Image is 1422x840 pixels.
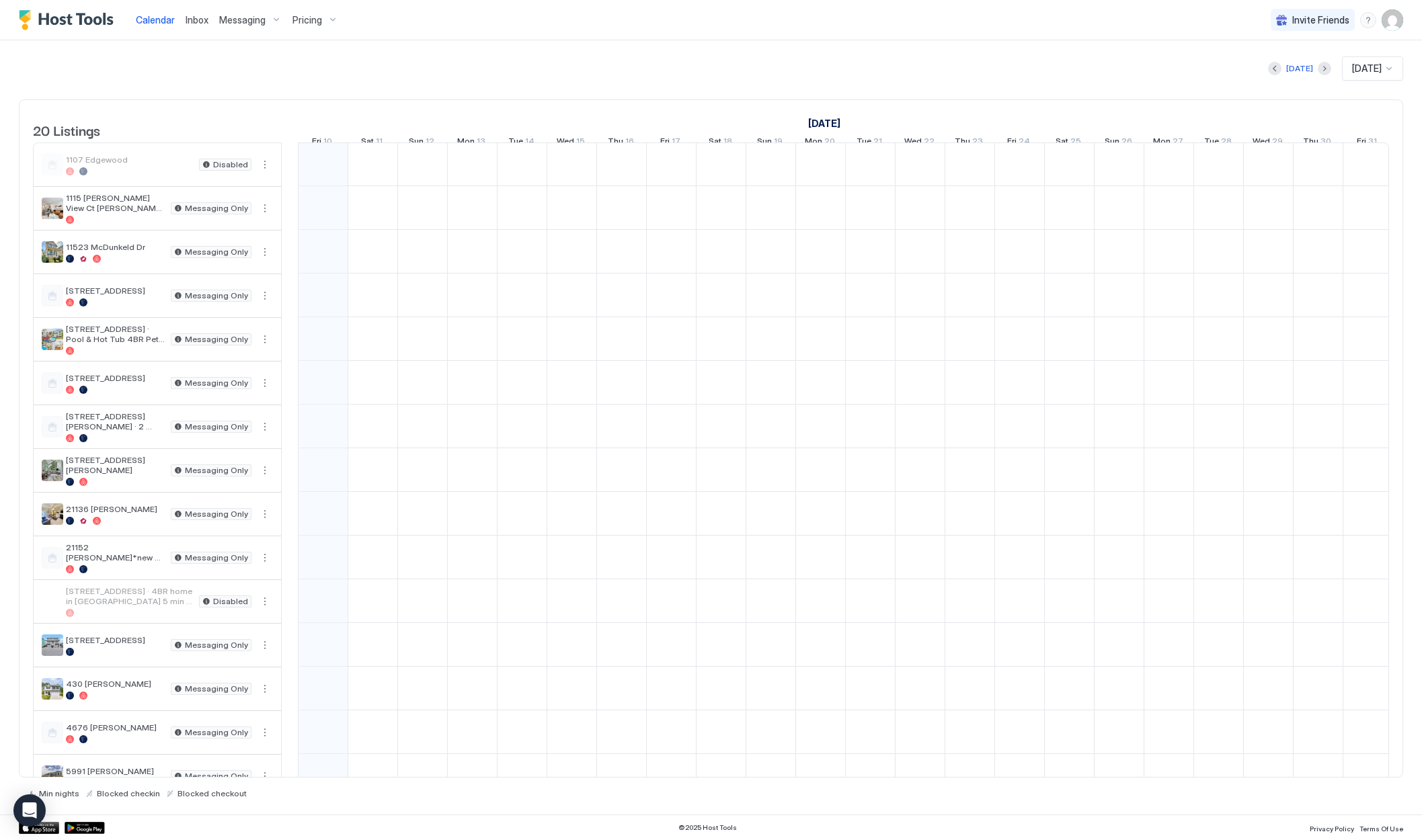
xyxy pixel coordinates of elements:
[257,331,273,347] div: menu
[924,136,935,150] span: 22
[1310,821,1354,835] a: Privacy Policy
[19,10,120,30] div: Host Tools Logo
[361,136,374,150] span: Sat
[1201,133,1235,153] a: October 28, 2025
[257,681,273,697] div: menu
[1150,133,1187,153] a: October 27, 2025
[257,768,273,784] button: More options
[972,136,983,150] span: 23
[1253,136,1270,150] span: Wed
[1121,136,1132,150] span: 26
[1204,136,1219,150] span: Tue
[904,136,922,150] span: Wed
[66,155,194,165] span: 1107 Edgewood
[66,242,165,252] span: 11523 McDunkeld Dr
[1272,136,1283,150] span: 29
[1368,136,1377,150] span: 31
[553,133,588,153] a: October 15, 2025
[705,133,736,153] a: October 18, 2025
[672,136,680,150] span: 17
[42,460,63,481] div: listing image
[257,288,273,304] div: menu
[309,133,335,153] a: October 10, 2025
[257,419,273,435] button: More options
[1019,136,1030,150] span: 24
[457,136,475,150] span: Mon
[853,133,885,153] a: October 21, 2025
[33,120,100,140] span: 20 Listings
[257,419,273,435] div: menu
[323,136,332,150] span: 10
[660,136,670,150] span: Fri
[13,794,46,827] div: Open Intercom Messenger
[376,136,383,150] span: 11
[525,136,535,150] span: 14
[1268,62,1281,75] button: Previous month
[358,133,386,153] a: October 11, 2025
[186,13,208,27] a: Inbox
[1292,14,1349,26] span: Invite Friends
[186,14,208,26] span: Inbox
[65,822,105,834] a: Google Play Store
[1318,62,1331,75] button: Next month
[66,722,165,732] span: 4676 [PERSON_NAME]
[257,681,273,697] button: More options
[505,133,538,153] a: October 14, 2025
[1052,133,1084,153] a: October 25, 2025
[477,136,485,150] span: 13
[42,634,63,656] div: listing image
[1360,12,1376,28] div: menu
[955,136,970,150] span: Thu
[873,136,882,150] span: 21
[576,136,585,150] span: 15
[1249,133,1286,153] a: October 29, 2025
[19,822,59,834] a: App Store
[66,766,165,776] span: 5991 [PERSON_NAME]
[604,133,637,153] a: October 16, 2025
[405,133,438,153] a: October 12, 2025
[66,542,165,562] span: 21152 [PERSON_NAME]*new and updated listing*
[42,329,63,350] div: listing image
[678,823,737,832] span: © 2025 Host Tools
[257,593,273,610] div: menu
[557,136,574,150] span: Wed
[608,136,623,150] span: Thu
[257,200,273,216] button: More options
[257,375,273,391] div: menu
[1320,136,1331,150] span: 30
[42,591,63,612] div: listing image
[409,136,424,150] span: Sun
[1153,136,1171,150] span: Mon
[1004,133,1033,153] a: October 24, 2025
[177,788,247,798] span: Blocked checkout
[257,593,273,610] button: More options
[42,503,63,525] div: listing image
[774,136,783,150] span: 19
[66,635,165,645] span: [STREET_ADDRESS]
[312,136,321,150] span: Fri
[1382,9,1403,31] div: User profile
[1310,825,1354,833] span: Privacy Policy
[1007,136,1017,150] span: Fri
[39,788,79,798] span: Min nights
[97,788,160,798] span: Blocked checkin
[805,114,844,133] a: October 1, 2025
[66,504,165,514] span: 21136 [PERSON_NAME]
[42,765,63,787] div: listing image
[1353,133,1380,153] a: October 31, 2025
[426,136,434,150] span: 12
[625,136,634,150] span: 16
[454,133,489,153] a: October 13, 2025
[857,136,871,150] span: Tue
[66,411,165,431] span: [STREET_ADDRESS] [PERSON_NAME] · 2 Bedroom [GEOGRAPHIC_DATA][PERSON_NAME]
[66,373,165,383] span: [STREET_ADDRESS]
[257,637,273,653] div: menu
[66,324,165,344] span: [STREET_ADDRESS] · Pool & Hot Tub 4BR Pet Friendly
[1056,136,1068,150] span: Sat
[801,133,838,153] a: October 20, 2025
[1105,136,1119,150] span: Sun
[1303,136,1318,150] span: Thu
[1359,825,1403,833] span: Terms Of Use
